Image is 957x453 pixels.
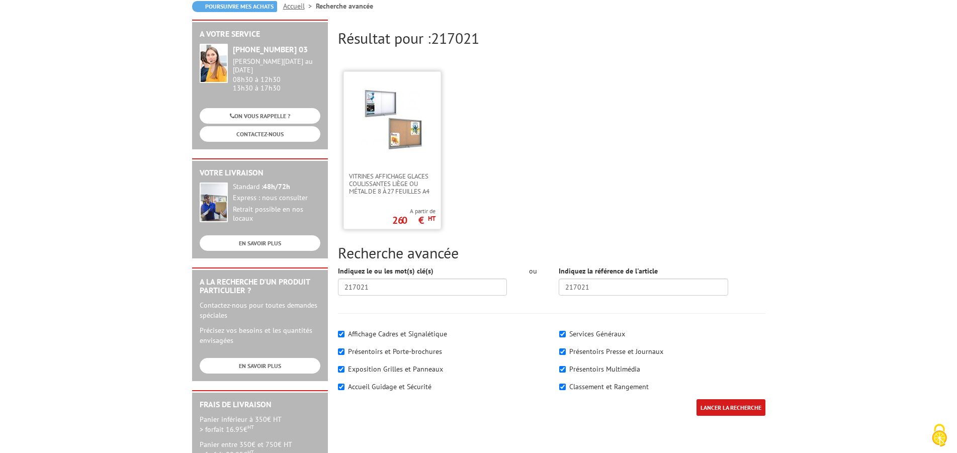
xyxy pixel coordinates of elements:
[200,183,228,222] img: widget-livraison.jpg
[263,182,290,191] strong: 48h/72h
[360,87,425,152] img: Vitrines affichage glaces coulissantes liège ou métal de 8 à 27 feuilles A4
[233,57,320,92] div: 08h30 à 12h30 13h30 à 17h30
[200,168,320,177] h2: Votre livraison
[200,300,320,320] p: Contactez-nous pour toutes demandes spéciales
[559,348,566,355] input: Présentoirs Presse et Journaux
[200,400,320,409] h2: Frais de Livraison
[559,384,566,390] input: Classement et Rangement
[348,365,443,374] label: Exposition Grilles et Panneaux
[569,329,625,338] label: Services Généraux
[338,366,344,373] input: Exposition Grilles et Panneaux
[428,214,436,223] sup: HT
[200,425,254,434] span: > forfait 16.95€
[559,366,566,373] input: Présentoirs Multimédia
[200,30,320,39] h2: A votre service
[283,2,316,11] a: Accueil
[348,382,431,391] label: Accueil Guidage et Sécurité
[316,1,373,11] li: Recherche avancée
[233,205,320,223] div: Retrait possible en nos locaux
[338,348,344,355] input: Présentoirs et Porte-brochures
[569,347,663,356] label: Présentoirs Presse et Journaux
[559,266,658,276] label: Indiquez la référence de l'article
[522,266,544,276] div: ou
[233,44,308,54] strong: [PHONE_NUMBER] 03
[697,399,765,416] input: LANCER LA RECHERCHE
[200,278,320,295] h2: A la recherche d'un produit particulier ?
[200,44,228,83] img: widget-service.jpg
[559,331,566,337] input: Services Généraux
[338,266,433,276] label: Indiquez le ou les mot(s) clé(s)
[431,28,479,48] span: 217021
[247,423,254,430] sup: HT
[927,423,952,448] img: Cookies (fenêtre modale)
[200,325,320,345] p: Précisez vos besoins et les quantités envisagées
[338,331,344,337] input: Affichage Cadres et Signalétique
[200,414,320,434] p: Panier inférieur à 350€ HT
[200,108,320,124] a: ON VOUS RAPPELLE ?
[200,126,320,142] a: CONTACTEZ-NOUS
[233,183,320,192] div: Standard :
[200,235,320,251] a: EN SAVOIR PLUS
[338,244,765,261] h2: Recherche avancée
[569,382,649,391] label: Classement et Rangement
[922,419,957,453] button: Cookies (fenêtre modale)
[233,57,320,74] div: [PERSON_NAME][DATE] au [DATE]
[392,207,436,215] span: A partir de
[349,172,436,195] span: Vitrines affichage glaces coulissantes liège ou métal de 8 à 27 feuilles A4
[338,30,765,46] h2: Résultat pour :
[348,329,447,338] label: Affichage Cadres et Signalétique
[338,384,344,390] input: Accueil Guidage et Sécurité
[200,358,320,374] a: EN SAVOIR PLUS
[348,347,442,356] label: Présentoirs et Porte-brochures
[344,172,441,195] a: Vitrines affichage glaces coulissantes liège ou métal de 8 à 27 feuilles A4
[569,365,640,374] label: Présentoirs Multimédia
[233,194,320,203] div: Express : nous consulter
[392,217,436,223] p: 260 €
[192,1,277,12] a: Poursuivre mes achats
